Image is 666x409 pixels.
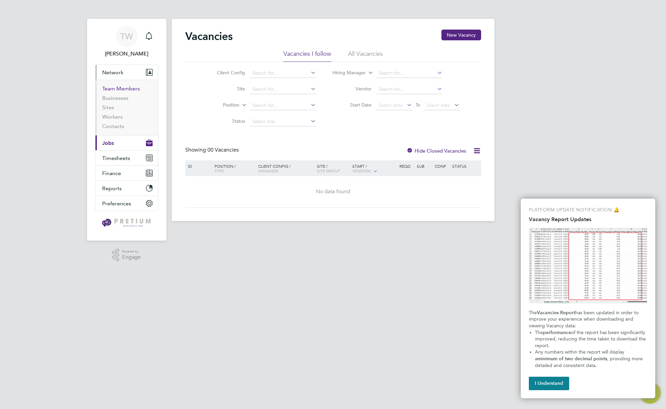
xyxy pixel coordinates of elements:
a: Contacts [102,123,124,129]
a: Go to account details [95,26,158,58]
label: Hiring Manager [327,70,366,76]
span: Timesheets [102,155,130,161]
nav: Main navigation [87,19,166,241]
h2: Vacancies [185,30,233,43]
input: Search for... [250,85,316,94]
strong: performance [543,330,571,335]
li: Vacancies I follow [283,50,331,62]
span: Manager [258,168,278,173]
span: Finance [102,170,121,176]
label: Hide Closed Vacancies [406,148,466,154]
p: PLATFORM UPDATE NOTIFICATION 🔔 [529,207,647,213]
span: 00 Vacancies [207,147,239,153]
span: Tabitha W [95,50,158,58]
span: Vendors [352,168,371,173]
span: The [529,310,537,316]
a: Workers [102,114,123,120]
div: No data found [186,188,480,195]
label: Position [201,102,239,109]
label: Vendor [333,86,371,92]
div: Vacancy Report Updates [521,199,655,398]
span: To [414,100,422,109]
a: Team Members [102,85,140,92]
label: Client Config [206,70,245,76]
span: Engage [122,254,141,260]
span: Select date [379,102,403,108]
div: Position / [209,160,257,176]
img: pretium-logo-retina.png [100,218,153,229]
strong: minimum of two decimal points [537,356,607,362]
span: TW [120,32,133,41]
span: Preferences [102,200,131,207]
div: ID [186,160,210,172]
span: Jobs [102,140,114,146]
a: Businesses [102,95,128,101]
div: Showing [185,147,240,154]
span: Reports [102,185,122,192]
button: New Vacancy [441,30,481,40]
label: Start Date [333,102,371,108]
div: Status [450,160,480,172]
input: Search for... [376,85,442,94]
div: Client Config / [257,160,315,176]
span: Site Group [317,168,340,173]
span: Powered by [122,249,141,254]
label: Status [206,118,245,124]
span: Select date [426,102,450,108]
strong: Vacancies Report [537,310,575,316]
span: Type [214,168,224,173]
input: Select one [250,117,316,126]
label: Site [206,86,245,92]
img: Highlight Columns with Numbers in the Vacancies Report [529,228,647,303]
input: Search for... [376,69,442,78]
a: Sites [102,104,114,111]
div: Start / [351,160,398,177]
button: I Understand [529,377,569,390]
div: Reqd [398,160,415,172]
div: Conf [433,160,450,172]
h2: Vacancy Report Updates [529,216,647,222]
span: Any numbers within the report will display a [535,349,626,362]
div: Sub [415,160,433,172]
span: The [535,330,543,335]
input: Search for... [250,101,316,110]
a: Go to home page [95,218,158,229]
span: has been updated in order to improve your experience when downloading and viewing Vacancy data: [529,310,640,329]
div: Site / [315,160,351,176]
input: Search for... [250,69,316,78]
span: , providing more detailed and consistent data. [535,356,644,368]
span: of the report has been significantly improved, reducing the time taken to download the report. [535,330,647,349]
span: Network [102,69,123,76]
li: All Vacancies [348,50,383,62]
